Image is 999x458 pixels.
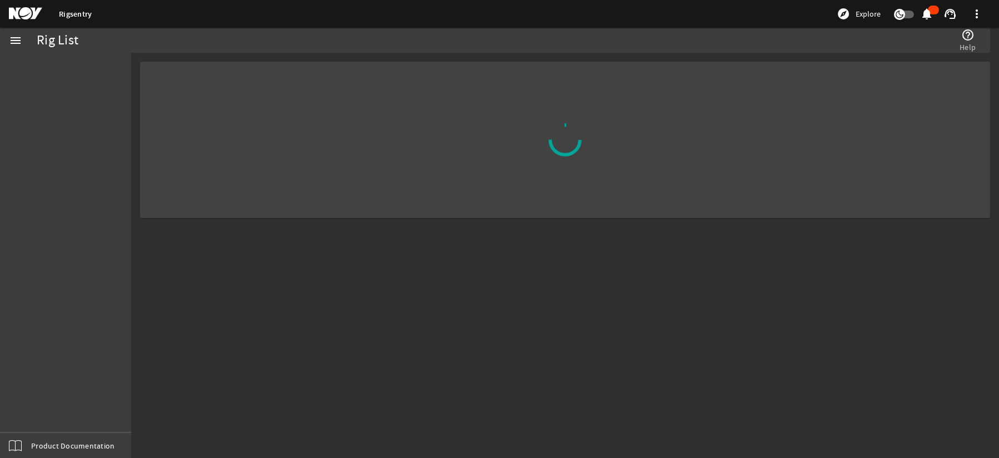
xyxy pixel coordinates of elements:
mat-icon: explore [837,7,850,21]
mat-icon: notifications [920,7,933,21]
span: Explore [856,8,881,19]
mat-icon: support_agent [943,7,957,21]
mat-icon: menu [9,34,22,47]
span: Product Documentation [31,440,114,451]
span: Help [960,42,976,53]
mat-icon: help_outline [961,28,975,42]
button: more_vert [963,1,990,27]
button: Explore [832,5,885,23]
div: Rig List [37,35,78,46]
a: Rigsentry [59,9,92,19]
